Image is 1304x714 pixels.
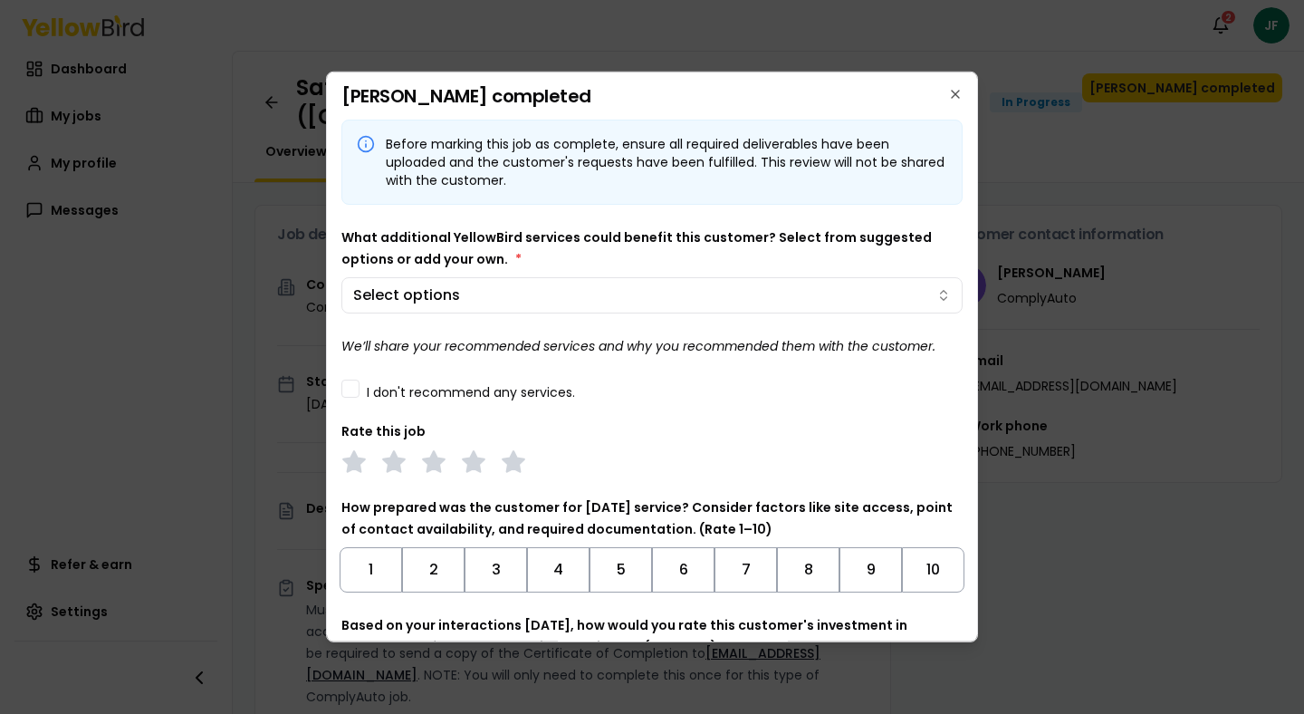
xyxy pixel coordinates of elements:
[527,547,590,593] button: Toggle 4
[714,547,777,593] button: Toggle 7
[341,228,932,268] label: What additional YellowBird services could benefit this customer? Select from suggested options or...
[341,498,953,538] label: How prepared was the customer for [DATE] service? Consider factors like site access, point of con...
[340,547,402,593] button: Toggle 1
[367,386,575,399] label: I don't recommend any services.
[386,135,947,189] div: Before marking this job as complete, ensure all required deliverables have been uploaded and the ...
[341,616,907,656] label: Based on your interactions [DATE], how would you rate this customer's investment in workplace saf...
[341,337,935,355] i: We’ll share your recommended services and why you recommended them with the customer.
[465,547,527,593] button: Toggle 3
[839,547,902,593] button: Toggle 9
[341,87,963,105] h2: [PERSON_NAME] completed
[902,547,964,593] button: Toggle 10
[590,547,652,593] button: Toggle 5
[652,547,714,593] button: Toggle 6
[353,285,460,306] span: Select options
[341,422,426,440] label: Rate this job
[402,547,465,593] button: Toggle 2
[341,277,963,314] button: Select options
[777,547,839,593] button: Toggle 8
